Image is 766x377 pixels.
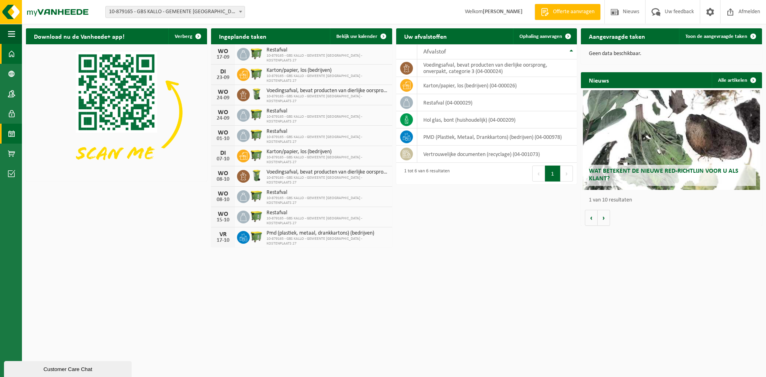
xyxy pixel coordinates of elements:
[215,130,231,136] div: WO
[105,6,245,18] span: 10-879165 - GBS KALLO - GEMEENTE BEVEREN - KOSTENPLAATS 27 - KALLO
[336,34,377,39] span: Bekijk uw kalender
[267,216,388,226] span: 10-879165 - GBS KALLO - GEMEENTE [GEOGRAPHIC_DATA] - KOSTENPLAATS 27
[581,28,653,44] h2: Aangevraagde taken
[215,211,231,217] div: WO
[519,34,562,39] span: Ophaling aanvragen
[267,189,388,196] span: Restafval
[396,28,455,44] h2: Uw afvalstoffen
[267,169,388,176] span: Voedingsafval, bevat producten van dierlijke oorsprong, onverpakt, categorie 3
[250,169,263,182] img: WB-0140-HPE-GN-50
[267,108,388,114] span: Restafval
[417,111,577,128] td: hol glas, bont (huishoudelijk) (04-000209)
[215,217,231,223] div: 15-10
[483,9,523,15] strong: [PERSON_NAME]
[215,191,231,197] div: WO
[267,149,388,155] span: Karton/papier, los (bedrijven)
[175,34,192,39] span: Verberg
[267,47,388,53] span: Restafval
[423,49,446,55] span: Afvalstof
[215,177,231,182] div: 08-10
[513,28,576,44] a: Ophaling aanvragen
[211,28,274,44] h2: Ingeplande taken
[215,197,231,203] div: 08-10
[250,108,263,121] img: WB-1100-HPE-GN-51
[267,94,388,104] span: 10-879165 - GBS KALLO - GEMEENTE [GEOGRAPHIC_DATA] - KOSTENPLAATS 27
[417,128,577,146] td: PMD (Plastiek, Metaal, Drankkartons) (bedrijven) (04-000978)
[250,148,263,162] img: WB-1100-HPE-GN-51
[215,75,231,81] div: 23-09
[215,150,231,156] div: DI
[581,72,617,88] h2: Nieuws
[250,209,263,223] img: WB-1100-HPE-GN-51
[267,210,388,216] span: Restafval
[215,109,231,116] div: WO
[250,189,263,203] img: WB-1100-HPE-GN-51
[267,176,388,185] span: 10-879165 - GBS KALLO - GEMEENTE [GEOGRAPHIC_DATA] - KOSTENPLAATS 27
[535,4,600,20] a: Offerte aanvragen
[250,230,263,243] img: WB-1100-HPE-GN-51
[250,47,263,60] img: WB-1100-HPE-GN-51
[250,87,263,101] img: WB-0140-HPE-GN-50
[417,146,577,163] td: vertrouwelijke documenten (recyclage) (04-001073)
[267,237,388,246] span: 10-879165 - GBS KALLO - GEMEENTE [GEOGRAPHIC_DATA] - KOSTENPLAATS 27
[215,55,231,60] div: 17-09
[267,67,388,74] span: Karton/papier, los (bedrijven)
[215,156,231,162] div: 07-10
[215,89,231,95] div: WO
[26,44,207,180] img: Download de VHEPlus App
[532,166,545,182] button: Previous
[712,72,761,88] a: Alle artikelen
[685,34,747,39] span: Toon de aangevraagde taken
[267,196,388,205] span: 10-879165 - GBS KALLO - GEMEENTE [GEOGRAPHIC_DATA] - KOSTENPLAATS 27
[267,135,388,144] span: 10-879165 - GBS KALLO - GEMEENTE [GEOGRAPHIC_DATA] - KOSTENPLAATS 27
[267,114,388,124] span: 10-879165 - GBS KALLO - GEMEENTE [GEOGRAPHIC_DATA] - KOSTENPLAATS 27
[106,6,245,18] span: 10-879165 - GBS KALLO - GEMEENTE BEVEREN - KOSTENPLAATS 27 - KALLO
[215,95,231,101] div: 24-09
[215,238,231,243] div: 17-10
[26,28,132,44] h2: Download nu de Vanheede+ app!
[330,28,391,44] a: Bekijk uw kalender
[417,59,577,77] td: voedingsafval, bevat producten van dierlijke oorsprong, onverpakt, categorie 3 (04-000024)
[585,210,598,226] button: Vorige
[4,359,133,377] iframe: chat widget
[168,28,206,44] button: Verberg
[589,197,758,203] p: 1 van 10 resultaten
[215,116,231,121] div: 24-09
[250,128,263,142] img: WB-1100-HPE-GN-51
[589,51,754,57] p: Geen data beschikbaar.
[215,231,231,238] div: VR
[215,136,231,142] div: 01-10
[561,166,573,182] button: Next
[267,53,388,63] span: 10-879165 - GBS KALLO - GEMEENTE [GEOGRAPHIC_DATA] - KOSTENPLAATS 27
[417,77,577,94] td: karton/papier, los (bedrijven) (04-000026)
[215,69,231,75] div: DI
[267,128,388,135] span: Restafval
[267,155,388,165] span: 10-879165 - GBS KALLO - GEMEENTE [GEOGRAPHIC_DATA] - KOSTENPLAATS 27
[400,165,450,182] div: 1 tot 6 van 6 resultaten
[250,67,263,81] img: WB-1100-HPE-GN-51
[215,170,231,177] div: WO
[551,8,596,16] span: Offerte aanvragen
[215,48,231,55] div: WO
[267,74,388,83] span: 10-879165 - GBS KALLO - GEMEENTE [GEOGRAPHIC_DATA] - KOSTENPLAATS 27
[589,168,738,182] span: Wat betekent de nieuwe RED-richtlijn voor u als klant?
[267,230,388,237] span: Pmd (plastiek, metaal, drankkartons) (bedrijven)
[583,90,760,190] a: Wat betekent de nieuwe RED-richtlijn voor u als klant?
[417,94,577,111] td: restafval (04-000029)
[598,210,610,226] button: Volgende
[267,88,388,94] span: Voedingsafval, bevat producten van dierlijke oorsprong, onverpakt, categorie 3
[545,166,561,182] button: 1
[679,28,761,44] a: Toon de aangevraagde taken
